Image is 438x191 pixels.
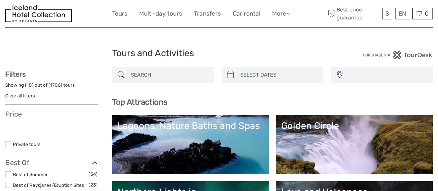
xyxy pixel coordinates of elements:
input: SEARCH [128,69,211,81]
a: Tours [112,9,127,19]
div: Golden Circle [281,120,428,131]
a: Multi-day tours [139,9,182,19]
span: Best price guarantee [326,6,381,21]
label: 1706 [50,82,61,88]
a: More [272,9,290,19]
a: Golden Circle [281,120,428,169]
h3: Best Of [5,158,98,167]
img: PurchaseViaTourDesk.png [363,51,433,59]
strong: Filters [5,70,26,78]
label: 18 [27,82,32,88]
a: Car rental [233,9,260,19]
input: SELECT DATES [238,69,320,81]
a: Private tours [13,141,41,147]
img: 481-8f989b07-3259-4bb0-90ed-3da368179bdc_logo_small.jpg [5,5,72,22]
div: Lagoons, Nature Baths and Spas [117,120,264,131]
span: (23) [89,181,98,189]
span: $ [385,10,389,17]
a: Clear all filters [5,93,35,98]
span: 0 [424,10,430,17]
a: Transfers [194,9,221,19]
a: Best of Summer [13,172,48,177]
a: Lagoons, Nature Baths and Spas [117,120,264,169]
span: (34) [89,170,98,178]
div: Showing ( ) out of ( ) tours [5,82,98,93]
h3: Price [5,110,98,118]
div: EN [395,8,409,19]
b: Top Attractions [112,97,167,107]
h1: Tours and Activities [112,48,326,59]
a: Best of Reykjanes/Eruption Sites [13,182,84,188]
